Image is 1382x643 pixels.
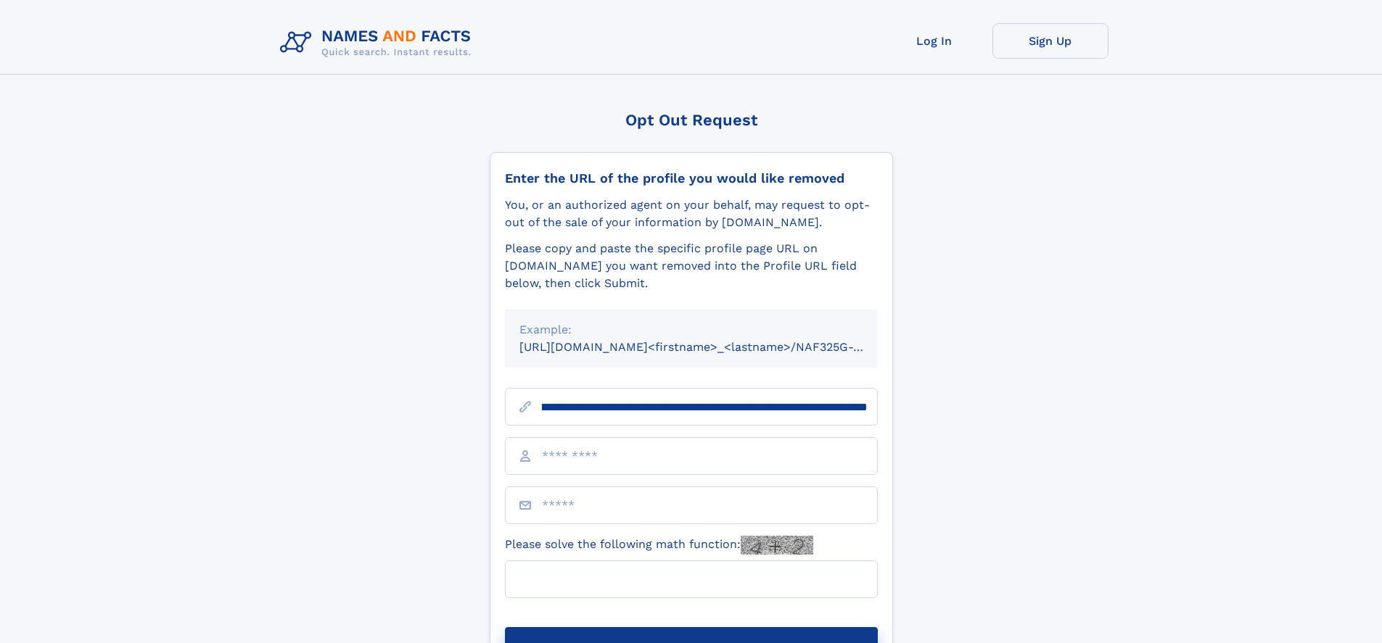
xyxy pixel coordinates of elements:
[876,23,992,59] a: Log In
[505,196,878,231] div: You, or an authorized agent on your behalf, may request to opt-out of the sale of your informatio...
[992,23,1109,59] a: Sign Up
[505,536,813,555] label: Please solve the following math function:
[490,111,893,129] div: Opt Out Request
[274,23,483,62] img: Logo Names and Facts
[519,321,863,339] div: Example:
[505,240,878,292] div: Please copy and paste the specific profile page URL on [DOMAIN_NAME] you want removed into the Pr...
[505,170,878,186] div: Enter the URL of the profile you would like removed
[519,340,905,354] small: [URL][DOMAIN_NAME]<firstname>_<lastname>/NAF325G-xxxxxxxx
